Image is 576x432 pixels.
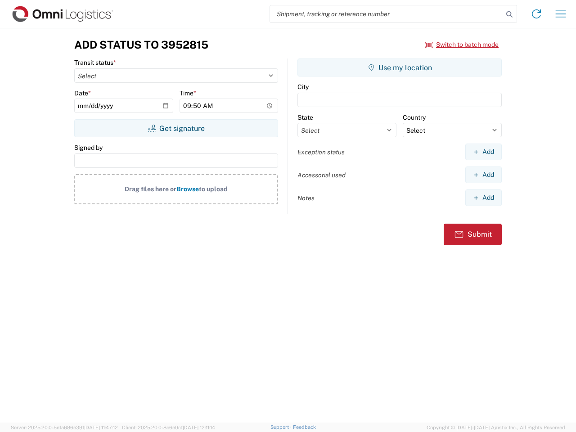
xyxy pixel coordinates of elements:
[297,58,502,76] button: Use my location
[183,425,215,430] span: [DATE] 12:11:14
[444,224,502,245] button: Submit
[74,144,103,152] label: Signed by
[297,148,345,156] label: Exception status
[297,194,315,202] label: Notes
[74,38,208,51] h3: Add Status to 3952815
[297,171,346,179] label: Accessorial used
[403,113,426,121] label: Country
[84,425,118,430] span: [DATE] 11:47:12
[465,166,502,183] button: Add
[425,37,499,52] button: Switch to batch mode
[465,189,502,206] button: Add
[74,89,91,97] label: Date
[122,425,215,430] span: Client: 2025.20.0-8c6e0cf
[297,83,309,91] label: City
[125,185,176,193] span: Drag files here or
[293,424,316,430] a: Feedback
[74,58,116,67] label: Transit status
[11,425,118,430] span: Server: 2025.20.0-5efa686e39f
[74,119,278,137] button: Get signature
[199,185,228,193] span: to upload
[180,89,196,97] label: Time
[297,113,313,121] label: State
[176,185,199,193] span: Browse
[427,423,565,432] span: Copyright © [DATE]-[DATE] Agistix Inc., All Rights Reserved
[270,424,293,430] a: Support
[270,5,503,22] input: Shipment, tracking or reference number
[465,144,502,160] button: Add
